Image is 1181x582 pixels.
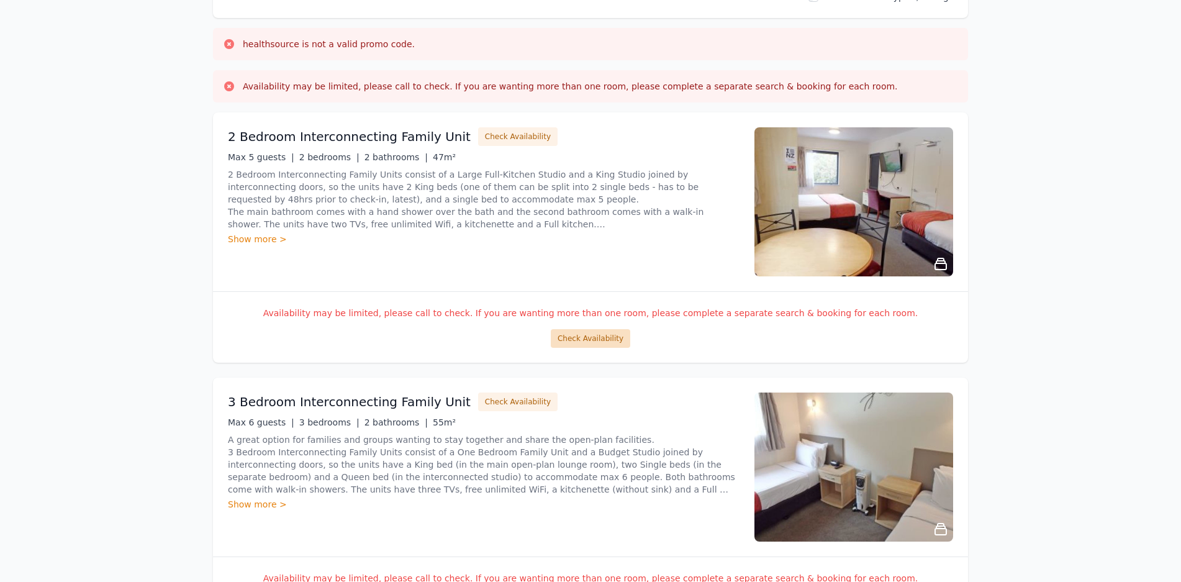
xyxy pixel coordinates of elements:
[228,233,740,245] div: Show more >
[228,152,294,162] span: Max 5 guests |
[228,307,953,319] p: Availability may be limited, please call to check. If you are wanting more than one room, please ...
[299,152,360,162] span: 2 bedrooms |
[364,152,428,162] span: 2 bathrooms |
[299,417,360,427] span: 3 bedrooms |
[243,38,415,50] h3: healthsource is not a valid promo code.
[478,127,558,146] button: Check Availability
[228,498,740,511] div: Show more >
[478,393,558,411] button: Check Availability
[364,417,428,427] span: 2 bathrooms |
[228,168,740,230] p: 2 Bedroom Interconnecting Family Units consist of a Large Full-Kitchen Studio and a King Studio j...
[433,152,456,162] span: 47m²
[228,393,471,411] h3: 3 Bedroom Interconnecting Family Unit
[243,80,898,93] h3: Availability may be limited, please call to check. If you are wanting more than one room, please ...
[433,417,456,427] span: 55m²
[228,128,471,145] h3: 2 Bedroom Interconnecting Family Unit
[228,417,294,427] span: Max 6 guests |
[228,434,740,496] p: A great option for families and groups wanting to stay together and share the open-plan facilitie...
[551,329,630,348] button: Check Availability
